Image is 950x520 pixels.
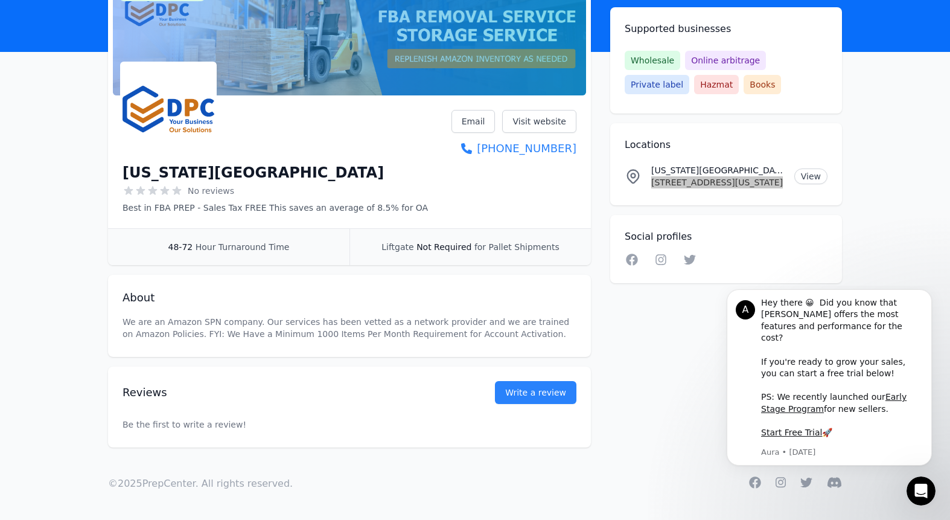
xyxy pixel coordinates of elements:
h2: Reviews [123,384,456,401]
p: We are an Amazon SPN company. Our services has been vetted as a network provider and we are train... [123,316,576,340]
h2: Supported businesses [625,22,827,36]
span: Hour Turnaround Time [196,242,290,252]
span: Wholesale [625,51,680,70]
span: Private label [625,75,689,94]
a: [PHONE_NUMBER] [451,140,576,157]
p: © 2025 PrepCenter. All rights reserved. [108,477,293,491]
span: Hazmat [694,75,739,94]
a: Write a review [495,381,576,404]
span: Liftgate [381,242,413,252]
span: No reviews [188,185,234,197]
span: for Pallet Shipments [474,242,559,252]
h2: Locations [625,138,827,152]
iframe: Intercom notifications message [709,286,950,512]
h2: About [123,289,576,306]
img: Delaware Prep Center [123,64,214,156]
a: Email [451,110,496,133]
a: View [794,169,827,184]
span: Books [744,75,781,94]
h2: Social profiles [625,230,827,244]
span: Online arbitrage [685,51,766,70]
p: [STREET_ADDRESS][US_STATE] [651,176,785,188]
p: Be the first to write a review! [123,394,576,455]
a: Visit website [502,110,576,133]
p: Best in FBA PREP - Sales Tax FREE This saves an average of 8.5% for OA [123,202,428,214]
span: 48-72 [168,242,193,252]
p: [US_STATE][GEOGRAPHIC_DATA] Location [651,164,785,176]
iframe: Intercom live chat [907,477,936,506]
span: Not Required [416,242,471,252]
h1: [US_STATE][GEOGRAPHIC_DATA] [123,163,384,182]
